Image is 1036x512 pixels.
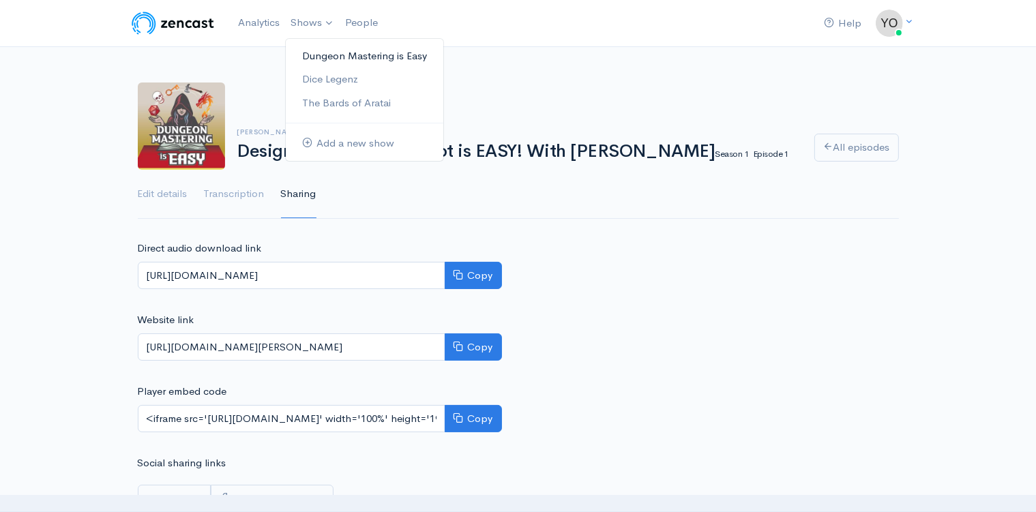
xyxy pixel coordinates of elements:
[130,10,216,37] img: ZenCast Logo
[138,170,188,219] a: Edit details
[286,44,443,68] a: Dungeon Mastering is Easy
[237,142,798,162] h1: Designing a D&D One Shot is EASY! With [PERSON_NAME]
[233,8,285,37] a: Analytics
[286,67,443,91] a: Dice Legenz
[753,148,788,160] small: Episode 1
[204,170,265,219] a: Transcription
[285,8,340,38] a: Shows
[285,38,444,162] ul: Shows
[340,8,383,37] a: People
[286,91,443,115] a: The Bards of Aratai
[814,134,899,162] a: All episodes
[876,10,903,37] img: ...
[715,148,748,160] small: Season 1
[819,9,868,38] a: Help
[445,405,502,433] button: Copy
[281,170,316,219] a: Sharing
[237,128,798,136] h6: [PERSON_NAME], [PERSON_NAME]
[138,455,226,471] label: Social sharing links
[138,384,227,400] label: Player embed code
[445,333,502,361] button: Copy
[138,312,194,328] label: Website link
[445,262,502,290] button: Copy
[138,241,262,256] label: Direct audio download link
[286,132,443,155] a: Add a new show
